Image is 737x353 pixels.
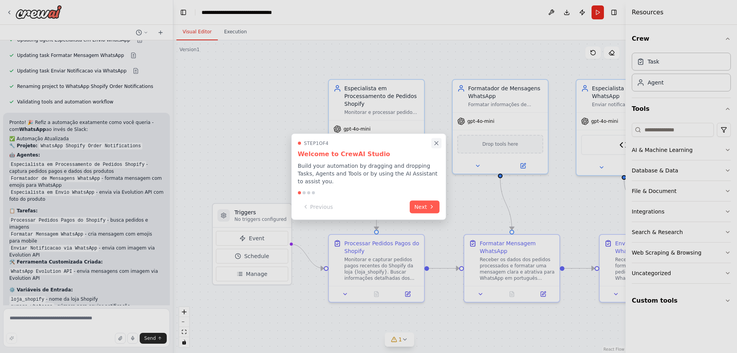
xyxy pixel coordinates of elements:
[298,162,439,185] p: Build your automation by dragging and dropping Tasks, Agents and Tools or by using the AI Assista...
[410,200,439,213] button: Next
[304,140,329,146] span: Step 1 of 4
[298,149,439,158] h3: Welcome to CrewAI Studio
[298,200,338,213] button: Previous
[431,138,441,148] button: Close walkthrough
[178,7,189,18] button: Hide left sidebar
